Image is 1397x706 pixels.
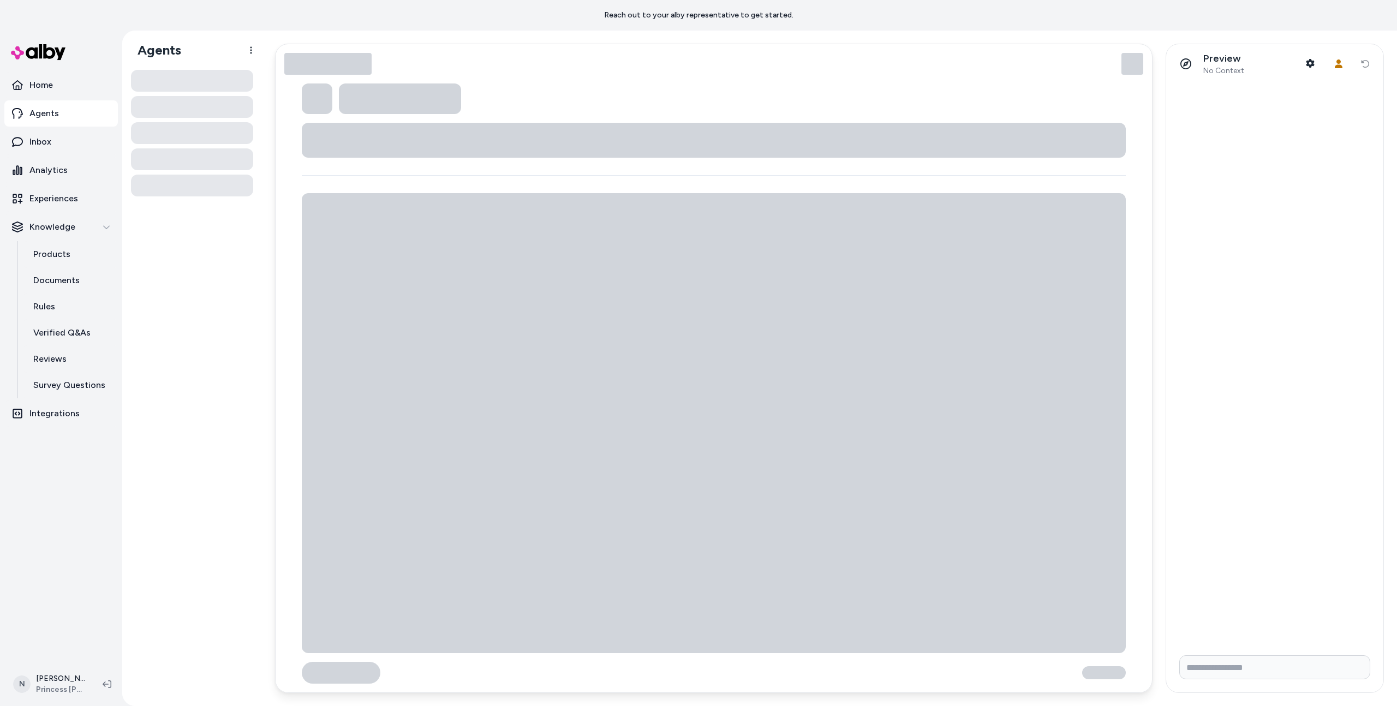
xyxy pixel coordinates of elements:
[33,379,105,392] p: Survey Questions
[33,248,70,261] p: Products
[22,372,118,398] a: Survey Questions
[11,44,65,60] img: alby Logo
[4,400,118,427] a: Integrations
[29,107,59,120] p: Agents
[4,129,118,155] a: Inbox
[1179,655,1370,679] input: Write your prompt here
[1203,52,1244,65] p: Preview
[22,267,118,294] a: Documents
[36,673,85,684] p: [PERSON_NAME]
[29,164,68,177] p: Analytics
[29,192,78,205] p: Experiences
[4,157,118,183] a: Analytics
[33,274,80,287] p: Documents
[33,300,55,313] p: Rules
[22,346,118,372] a: Reviews
[22,241,118,267] a: Products
[29,220,75,234] p: Knowledge
[29,407,80,420] p: Integrations
[4,100,118,127] a: Agents
[604,10,793,21] p: Reach out to your alby representative to get started.
[4,186,118,212] a: Experiences
[4,214,118,240] button: Knowledge
[29,135,51,148] p: Inbox
[1203,66,1244,76] span: No Context
[7,667,94,702] button: N[PERSON_NAME]Princess [PERSON_NAME] USA
[129,42,181,58] h1: Agents
[4,72,118,98] a: Home
[13,675,31,693] span: N
[33,326,91,339] p: Verified Q&As
[22,294,118,320] a: Rules
[22,320,118,346] a: Verified Q&As
[36,684,85,695] span: Princess [PERSON_NAME] USA
[29,79,53,92] p: Home
[33,352,67,366] p: Reviews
